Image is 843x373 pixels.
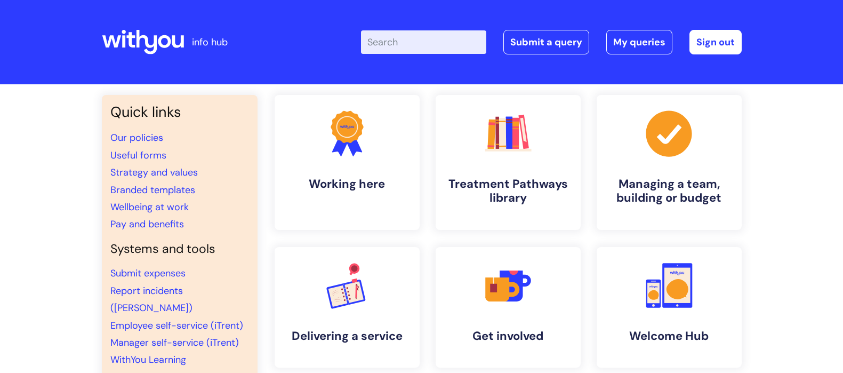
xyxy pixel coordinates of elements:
a: Strategy and values [110,166,198,179]
p: info hub [192,34,228,51]
a: My queries [606,30,672,54]
a: Employee self-service (iTrent) [110,319,243,332]
input: Search [361,30,486,54]
a: Submit a query [503,30,589,54]
h4: Systems and tools [110,242,249,257]
a: Our policies [110,131,163,144]
a: Welcome Hub [597,247,742,368]
h3: Quick links [110,104,249,121]
a: Submit expenses [110,267,186,280]
h4: Working here [283,177,411,191]
a: Pay and benefits [110,218,184,231]
a: Managing a team, building or budget [597,95,742,230]
div: | - [361,30,742,54]
a: Manager self-service (iTrent) [110,336,239,349]
a: Sign out [689,30,742,54]
h4: Get involved [444,329,572,343]
a: Report incidents ([PERSON_NAME]) [110,284,192,314]
h4: Treatment Pathways library [444,177,572,205]
h4: Managing a team, building or budget [605,177,733,205]
h4: Welcome Hub [605,329,733,343]
a: Useful forms [110,149,166,162]
a: Get involved [436,247,581,368]
a: Working here [275,95,420,230]
a: Delivering a service [275,247,420,368]
a: Treatment Pathways library [436,95,581,230]
h4: Delivering a service [283,329,411,343]
a: Branded templates [110,184,195,196]
a: Wellbeing at work [110,201,189,213]
a: WithYou Learning [110,353,186,366]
